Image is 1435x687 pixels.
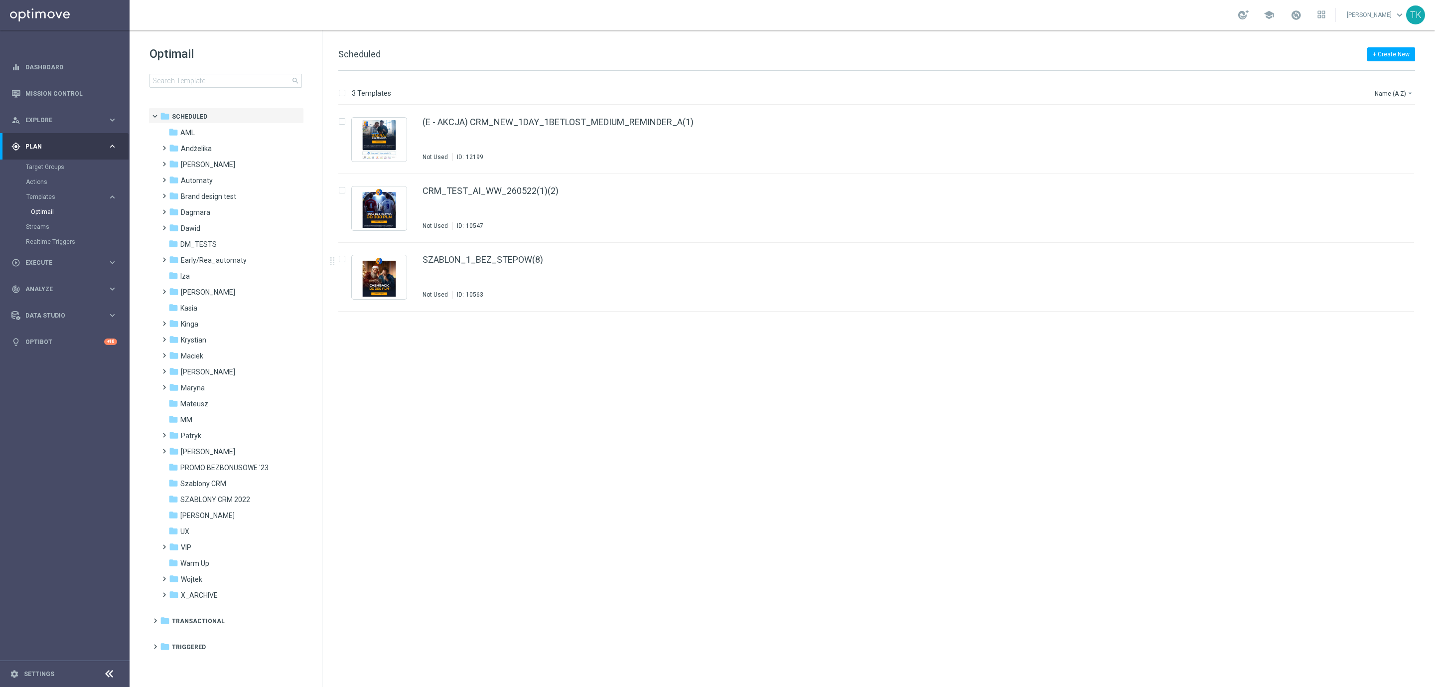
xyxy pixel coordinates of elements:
span: UX [180,527,189,536]
i: folder [169,446,179,456]
i: folder [169,574,179,584]
i: play_circle_outline [11,258,20,267]
i: folder [169,207,179,217]
span: Marcin G. [181,367,235,376]
i: folder [169,287,179,297]
span: Triggered [172,643,206,652]
a: Optibot [25,329,104,355]
div: Dashboard [11,54,117,80]
div: Optibot [11,329,117,355]
i: equalizer [11,63,20,72]
div: Target Groups [26,160,129,174]
div: Mission Control [11,80,117,107]
i: folder [168,303,178,313]
span: Data Studio [25,313,108,319]
span: Tomek K. [180,511,235,520]
i: folder [168,478,178,488]
p: 3 Templates [352,89,391,98]
i: track_changes [11,285,20,294]
a: CRM_TEST_AI_WW_260522(1)(2) [423,186,559,195]
span: Wojtek [181,575,202,584]
i: folder [168,526,178,536]
i: folder [160,642,170,652]
i: folder [168,494,178,504]
button: Name (A-Z)arrow_drop_down [1374,87,1415,99]
i: folder [168,239,178,249]
a: (E - AKCJA) CRM_NEW_1DAY_1BETLOST_MEDIUM_REMINDER_A(1) [423,118,694,127]
div: Analyze [11,285,108,294]
button: Templates keyboard_arrow_right [26,193,118,201]
span: Maryna [181,383,205,392]
button: gps_fixed Plan keyboard_arrow_right [11,143,118,151]
span: Iza [180,272,190,281]
span: Analyze [25,286,108,292]
div: track_changes Analyze keyboard_arrow_right [11,285,118,293]
span: Scheduled [338,49,381,59]
button: play_circle_outline Execute keyboard_arrow_right [11,259,118,267]
a: Streams [26,223,104,231]
i: folder [169,542,179,552]
i: folder [169,366,179,376]
i: keyboard_arrow_right [108,142,117,151]
div: Press SPACE to select this row. [328,174,1433,243]
div: Press SPACE to select this row. [328,243,1433,312]
span: Scheduled [172,112,207,121]
img: 12199.jpeg [354,120,404,159]
i: keyboard_arrow_right [108,192,117,202]
div: ID: [452,222,483,230]
a: Optimail [31,208,104,216]
i: folder [169,159,179,169]
span: Szablony CRM [180,479,226,488]
i: gps_fixed [11,142,20,151]
i: folder [168,462,178,472]
span: Templates [26,194,98,200]
i: folder [169,191,179,201]
span: Explore [25,117,108,123]
img: 10547.jpeg [354,189,404,228]
a: SZABLON_1_BEZ_STEPOW(8) [423,255,543,264]
button: Mission Control [11,90,118,98]
a: Actions [26,178,104,186]
div: Actions [26,174,129,189]
div: Plan [11,142,108,151]
i: folder [168,271,178,281]
span: VIP [181,543,191,552]
i: person_search [11,116,20,125]
span: Antoni L. [181,160,235,169]
span: Andżelika [181,144,212,153]
span: Warm Up [180,559,209,568]
span: Mateusz [180,399,208,408]
i: folder [169,175,179,185]
div: +10 [104,339,117,345]
div: Optimail [31,204,129,219]
span: Automaty [181,176,213,185]
i: folder [168,127,178,137]
i: folder [169,590,179,600]
i: folder [160,616,170,626]
span: Maciek [181,351,203,360]
span: SZABLONY CRM 2022 [180,495,250,504]
i: keyboard_arrow_right [108,284,117,294]
i: settings [10,670,19,679]
i: keyboard_arrow_right [108,258,117,267]
div: lightbulb Optibot +10 [11,338,118,346]
span: search [291,77,299,85]
div: Not Used [423,222,448,230]
div: Streams [26,219,129,234]
span: keyboard_arrow_down [1394,9,1405,20]
i: folder [169,143,179,153]
i: keyboard_arrow_right [108,115,117,125]
button: equalizer Dashboard [11,63,118,71]
span: Dagmara [181,208,210,217]
i: folder [169,350,179,360]
button: person_search Explore keyboard_arrow_right [11,116,118,124]
div: Press SPACE to select this row. [328,105,1433,174]
span: Execute [25,260,108,266]
i: folder [169,382,179,392]
i: arrow_drop_down [1406,89,1414,97]
span: school [1264,9,1275,20]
